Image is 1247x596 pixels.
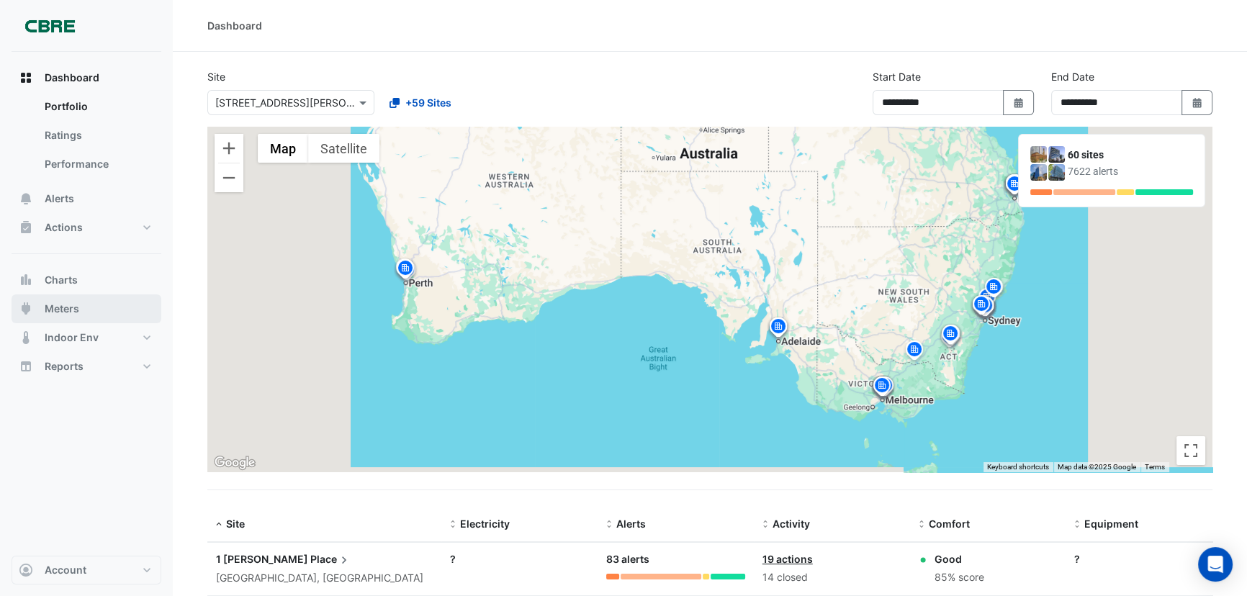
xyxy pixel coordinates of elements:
span: Site [226,518,245,530]
a: Performance [33,150,161,179]
img: 1 Shelley Street [1048,146,1065,163]
fa-icon: Select Date [1191,96,1204,109]
img: 1 Martin Place [1030,146,1047,163]
span: Alerts [45,191,74,206]
button: Account [12,556,161,584]
div: 7622 alerts [1068,164,1193,179]
span: Map data ©2025 Google [1058,463,1136,471]
span: +59 Sites [405,95,451,110]
img: site-pin.svg [1003,173,1026,198]
button: Keyboard shortcuts [987,462,1049,472]
button: Dashboard [12,63,161,92]
img: site-pin.svg [1003,173,1026,199]
span: Meters [45,302,79,316]
span: Reports [45,359,84,374]
span: Electricity [460,518,510,530]
img: site-pin.svg [938,326,961,351]
app-icon: Alerts [19,191,33,206]
img: Google [211,453,258,472]
button: Charts [12,266,161,294]
img: 10 Franklin Street (GPO Exchange) [1030,164,1047,181]
div: Dashboard [12,92,161,184]
div: 14 closed [762,569,901,586]
a: Portfolio [33,92,161,121]
span: Account [45,563,86,577]
app-icon: Charts [19,273,33,287]
img: Company Logo [17,12,82,40]
img: site-pin.svg [767,316,790,341]
app-icon: Dashboard [19,71,33,85]
span: Equipment [1084,518,1138,530]
label: Start Date [873,69,921,84]
span: Comfort [928,518,969,530]
img: site-pin.svg [393,257,416,282]
span: Activity [773,518,810,530]
fa-icon: Select Date [1012,96,1025,109]
a: Ratings [33,121,161,150]
button: Zoom in [215,134,243,163]
img: 10 Shelley Street [1048,164,1065,181]
app-icon: Indoor Env [19,330,33,345]
div: Open Intercom Messenger [1198,547,1233,582]
button: Show street map [258,134,308,163]
div: [GEOGRAPHIC_DATA], [GEOGRAPHIC_DATA] [216,570,433,587]
span: Dashboard [45,71,99,85]
div: 85% score [934,569,983,586]
div: 60 sites [1068,148,1193,163]
app-icon: Actions [19,220,33,235]
button: Reports [12,352,161,381]
a: Open this area in Google Maps (opens a new window) [211,453,258,472]
div: ? [1074,551,1213,566]
div: 83 alerts [606,551,745,568]
app-icon: Meters [19,302,33,316]
span: Place [310,551,351,567]
span: Charts [45,273,78,287]
img: site-pin.svg [870,375,893,400]
span: 1 [PERSON_NAME] [216,553,308,565]
div: Good [934,551,983,566]
span: Actions [45,220,83,235]
img: site-pin.svg [982,276,1005,302]
img: site-pin.svg [903,339,926,364]
button: Toggle fullscreen view [1176,436,1205,465]
img: site-pin.svg [939,323,962,348]
img: site-pin.svg [394,258,417,283]
a: 19 actions [762,553,813,565]
label: Site [207,69,225,84]
img: site-pin.svg [976,286,999,312]
app-icon: Reports [19,359,33,374]
button: Zoom out [215,163,243,192]
button: Meters [12,294,161,323]
button: Show satellite imagery [308,134,379,163]
div: Dashboard [207,18,262,33]
button: Actions [12,213,161,242]
button: +59 Sites [380,90,461,115]
span: Indoor Env [45,330,99,345]
button: Indoor Env [12,323,161,352]
img: site-pin.svg [970,294,993,319]
span: Alerts [616,518,646,530]
a: Terms (opens in new tab) [1145,463,1165,471]
div: ? [450,551,589,566]
label: End Date [1051,69,1094,84]
button: Alerts [12,184,161,213]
